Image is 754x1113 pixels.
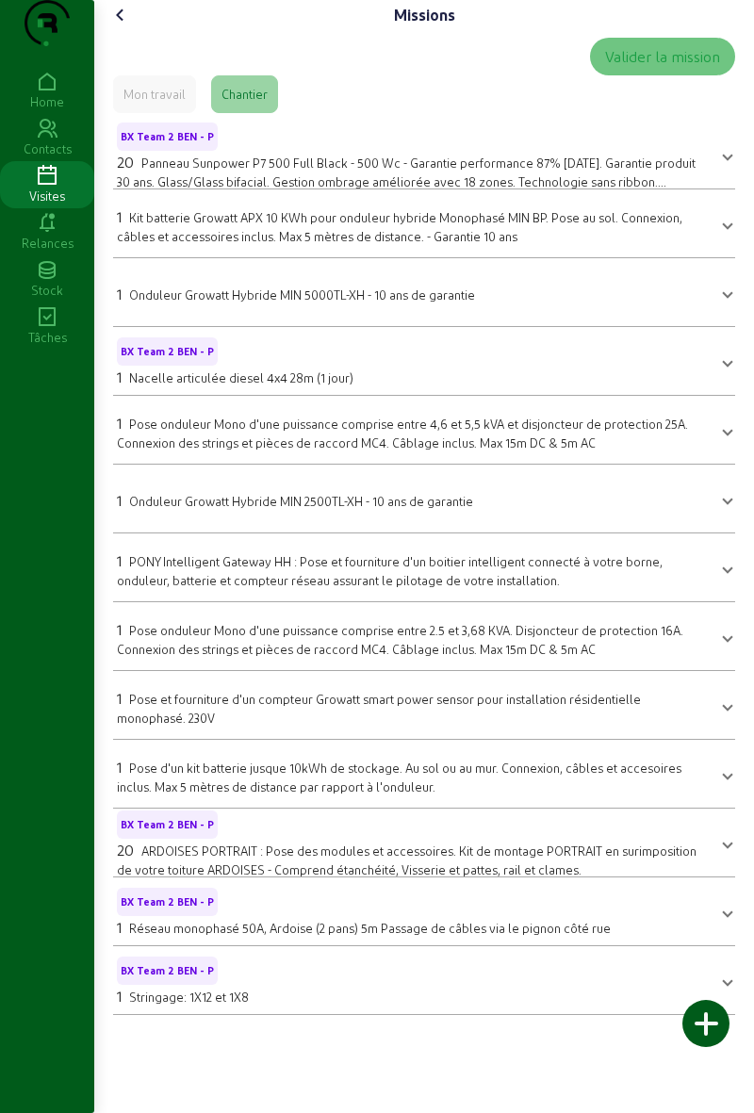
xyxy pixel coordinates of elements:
mat-expansion-panel-header: 1Pose et fourniture d'un compteur Growatt smart power sensor pour installation résidentielle mono... [113,679,735,731]
span: Panneau Sunpower P7 500 Full Black - 500 Wc - Garantie performance 87% [DATE]. Garantie produit 3... [117,155,696,205]
span: Onduleur Growatt Hybride MIN 5000TL-XH - 10 ans de garantie [129,287,475,302]
mat-expansion-panel-header: BX Team 2 BEN - P1Nacelle articulée diesel 4x4 28m (1 jour) [113,335,735,387]
span: 1 [117,620,122,638]
mat-expansion-panel-header: 1PONY Intelligent Gateway HH : Pose et fourniture d'un boitier intelligent connecté à votre borne... [113,541,735,594]
span: 1 [117,551,122,569]
div: Valider la mission [605,45,720,68]
span: 1 [117,285,122,303]
span: Onduleur Growatt Hybride MIN 2500TL-XH - 10 ans de garantie [129,494,473,508]
span: Pose d'un kit batterie jusque 10kWh de stockage. Au sol ou au mur. Connexion, câbles et accesoire... [117,761,681,794]
span: Réseau monophasé 50A, Ardoise (2 pans) 5m Passage de câbles via le pignon côté rue [129,921,611,935]
div: Chantier [221,86,268,103]
span: BX Team 2 BEN - P [121,895,214,908]
mat-expansion-panel-header: BX Team 2 BEN - P20ARDOISES PORTRAIT : Pose des modules et accessoires. Kit de montage PORTRAIT e... [113,816,735,869]
span: Pose onduleur Mono d'une puissance comprise entre 4,6 et 5,5 kVA et disjoncteur de protection 25A... [117,417,688,450]
mat-expansion-panel-header: BX Team 2 BEN - P1Stringage: 1X12 et 1X8 [113,954,735,1007]
span: Pose onduleur Mono d'une puissance comprise entre 2.5 et 3,68 KVA. Disjoncteur de protection 16A.... [117,623,683,656]
mat-expansion-panel-header: 1Pose onduleur Mono d'une puissance comprise entre 2.5 et 3,68 KVA. Disjoncteur de protection 16A... [113,610,735,663]
span: Stringage: 1X12 et 1X8 [129,990,249,1004]
span: BX Team 2 BEN - P [121,345,214,358]
mat-expansion-panel-header: 1Pose d'un kit batterie jusque 10kWh de stockage. Au sol ou au mur. Connexion, câbles et accesoir... [113,747,735,800]
mat-expansion-panel-header: 1Onduleur Growatt Hybride MIN 2500TL-XH - 10 ans de garantie [113,472,735,525]
span: 1 [117,368,122,385]
span: PONY Intelligent Gateway HH : Pose et fourniture d'un boitier intelligent connecté à votre borne,... [117,554,663,587]
mat-expansion-panel-header: 1Kit batterie Growatt APX 10 KWh pour onduleur hybride Monophasé MIN BP. Pose au sol. Connexion, ... [113,197,735,250]
div: Missions [394,4,455,26]
mat-expansion-panel-header: BX Team 2 BEN - P1Réseau monophasé 50A, Ardoise (2 pans) 5m Passage de câbles via le pignon côté rue [113,885,735,938]
span: 1 [117,758,122,776]
span: BX Team 2 BEN - P [121,818,214,831]
span: Kit batterie Growatt APX 10 KWh pour onduleur hybride Monophasé MIN BP. Pose au sol. Connexion, c... [117,210,682,243]
span: Pose et fourniture d'un compteur Growatt smart power sensor pour installation résidentielle monop... [117,692,641,725]
span: 20 [117,153,134,171]
span: ARDOISES PORTRAIT : Pose des modules et accessoires. Kit de montage PORTRAIT en surimposition de ... [117,843,697,876]
span: 1 [117,491,122,509]
span: BX Team 2 BEN - P [121,964,214,977]
mat-expansion-panel-header: BX Team 2 BEN - P20Panneau Sunpower P7 500 Full Black - 500 Wc - Garantie performance 87% [DATE].... [113,128,735,181]
span: 1 [117,207,122,225]
span: 1 [117,987,122,1005]
div: Mon travail [123,86,186,103]
mat-expansion-panel-header: 1Pose onduleur Mono d'une puissance comprise entre 4,6 et 5,5 kVA et disjoncteur de protection 25... [113,403,735,456]
span: 20 [117,841,134,859]
span: Nacelle articulée diesel 4x4 28m (1 jour) [129,370,353,385]
span: BX Team 2 BEN - P [121,130,214,143]
span: 1 [117,414,122,432]
button: Valider la mission [590,38,735,75]
mat-expansion-panel-header: 1Onduleur Growatt Hybride MIN 5000TL-XH - 10 ans de garantie [113,266,735,319]
span: 1 [117,918,122,936]
span: 1 [117,689,122,707]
